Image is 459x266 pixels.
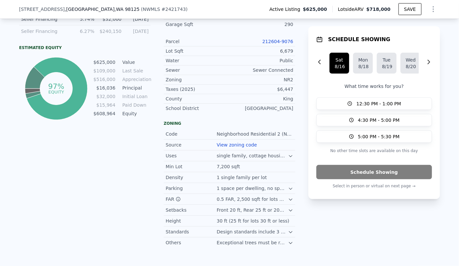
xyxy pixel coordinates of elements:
span: 4:30 PM - 5:00 PM [358,117,400,123]
div: Front 20 ft, Rear 25 ft or 20% of lot depth (min. 10 ft), Side 5 ft [217,207,288,213]
span: [STREET_ADDRESS] [19,6,65,13]
td: $15,964 [93,101,116,109]
button: Mon8/18 [353,53,373,74]
td: Equity [121,110,151,117]
td: Initial Loan [121,93,151,100]
a: 212604-9076 [262,39,293,44]
span: NWMLS [143,7,160,12]
div: Exceptional trees must be retained or planted [217,239,288,246]
h1: SCHEDULE SHOWING [328,36,390,43]
div: Standards [166,228,217,235]
div: Zoning [166,76,229,83]
div: Sewer Connected [229,67,293,73]
td: Paid Down [121,101,151,109]
div: Source [166,142,217,148]
p: No other time slots are available on this day [316,147,432,155]
div: Public [229,57,293,64]
div: Setbacks [166,207,217,213]
td: $608,964 [93,110,116,117]
span: Lotside ARV [338,6,366,13]
div: Zoning [164,121,295,126]
span: 5:00 PM - 5:30 PM [358,133,400,140]
td: $32,000 [93,93,116,100]
div: 1 single family per lot [217,174,268,181]
div: Seller Financing [21,16,67,22]
td: Value [121,59,151,66]
div: 290 [229,21,293,28]
div: 8/19 [382,63,391,70]
div: Lot Sqft [166,48,229,54]
span: $718,000 [366,7,391,12]
td: $516,000 [93,76,116,83]
button: 12:30 PM - 1:00 PM [316,97,432,110]
tspan: equity [48,89,64,94]
div: Sat [335,57,344,63]
span: $625,000 [303,6,327,13]
div: [DATE] [126,16,149,22]
div: Height [166,218,217,224]
div: $32,000 [98,16,121,22]
div: Uses [166,152,217,159]
div: Parking [166,185,217,192]
div: Seller Financing [21,28,67,35]
button: Schedule Showing [316,165,432,179]
span: , WA 98125 [114,7,139,12]
button: Sat8/16 [329,53,349,74]
td: Appreciation [121,76,151,83]
td: $625,000 [93,59,116,66]
div: Parcel [166,38,229,45]
td: $16,036 [93,84,116,92]
div: FAR [166,196,217,202]
div: Min Lot [166,163,217,170]
div: $240,150 [98,28,121,35]
td: Principal [121,84,151,92]
button: 4:30 PM - 5:00 PM [316,114,432,126]
div: School District [166,105,229,112]
a: View zoning code [217,142,257,147]
div: [DATE] [126,28,149,35]
div: County [166,95,229,102]
div: Garage Sqft [166,21,229,28]
div: 8/16 [335,63,344,70]
div: Tue [382,57,391,63]
tspan: 97% [48,82,64,91]
div: 1 space per dwelling, no spaces for ADUs [217,185,288,192]
div: King [229,95,293,102]
div: Sewer [166,67,229,73]
div: Others [166,239,217,246]
div: 6,679 [229,48,293,54]
div: 7,200 sqft [217,163,241,170]
div: 5.74% [71,16,94,22]
button: Tue8/19 [377,53,397,74]
div: 8/18 [358,63,368,70]
button: 5:00 PM - 5:30 PM [316,130,432,143]
div: 30 ft (25 ft for lots 30 ft or less) [217,218,291,224]
div: 8/20 [406,63,415,70]
div: Taxes (2025) [166,86,229,93]
div: Mon [358,57,368,63]
td: Last Sale [121,67,151,74]
div: NR2 [229,76,293,83]
div: Estimated Equity [19,45,151,50]
span: , [GEOGRAPHIC_DATA] [65,6,140,13]
span: 12:30 PM - 1:00 PM [356,100,401,107]
div: 0.5 FAR, 2,500 sqft for lots under 5,000 sqft [217,196,288,202]
p: What time works for you? [316,83,432,90]
button: Show Options [427,3,440,16]
button: SAVE [399,3,422,15]
p: Select in person or virtual on next page → [316,182,432,190]
div: Density [166,174,217,181]
div: 6.27% [71,28,94,35]
span: Active Listing [269,6,303,13]
div: Wed [406,57,415,63]
div: ( ) [141,6,188,13]
div: [GEOGRAPHIC_DATA] [229,105,293,112]
div: single family, cottage housing, rowhouses, townhouses, apartments, and accessory dwellings [217,152,288,159]
span: # 2421743 [161,7,186,12]
div: $6,447 [229,86,293,93]
button: Wed8/20 [400,53,420,74]
div: Neighborhood Residential 2 (NR2) [217,131,293,137]
div: Water [166,57,229,64]
div: Code [166,131,217,137]
div: Design standards include 3 ft pedestrian path, street-facing entries within 40 ft of street lot l... [217,228,288,235]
